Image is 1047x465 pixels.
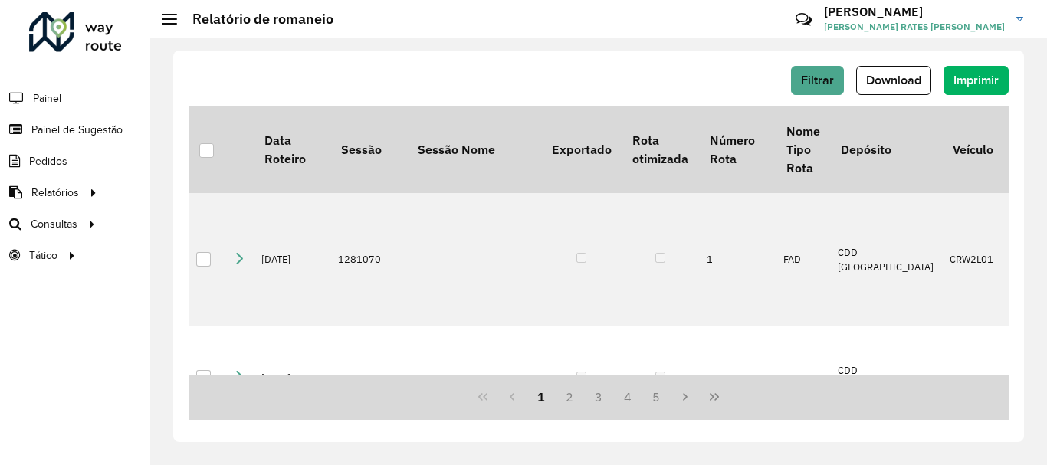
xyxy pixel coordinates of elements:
th: Veículo [942,106,1006,193]
span: Download [866,74,921,87]
td: FAD [776,193,830,326]
button: 5 [642,382,671,411]
h2: Relatório de romaneio [177,11,333,28]
td: FAD [776,326,830,430]
button: Download [856,66,931,95]
td: 1281070 [330,326,407,430]
td: CRW2L02 [942,326,1006,430]
td: [DATE] [254,326,330,430]
span: Imprimir [953,74,999,87]
td: 1281070 [330,193,407,326]
button: Next Page [671,382,700,411]
span: Pedidos [29,153,67,169]
th: Data Roteiro [254,106,330,193]
button: 1 [527,382,556,411]
th: Sessão Nome [407,106,541,193]
button: 2 [555,382,584,411]
a: Contato Rápido [787,3,820,36]
button: Filtrar [791,66,844,95]
span: [PERSON_NAME] RATES [PERSON_NAME] [824,20,1005,34]
td: [DATE] [254,193,330,326]
span: Consultas [31,216,77,232]
th: Depósito [830,106,942,193]
td: CDD [GEOGRAPHIC_DATA] [830,326,942,430]
th: Sessão [330,106,407,193]
td: 1 [699,193,776,326]
button: 4 [613,382,642,411]
th: Rota otimizada [622,106,698,193]
span: Painel [33,90,61,106]
span: Filtrar [801,74,834,87]
td: CDD [GEOGRAPHIC_DATA] [830,193,942,326]
td: 2 [699,326,776,430]
span: Tático [29,247,57,264]
span: Relatórios [31,185,79,201]
th: Exportado [541,106,622,193]
th: Nome Tipo Rota [776,106,830,193]
td: CRW2L01 [942,193,1006,326]
h3: [PERSON_NAME] [824,5,1005,19]
button: 3 [584,382,613,411]
button: Last Page [700,382,729,411]
button: Imprimir [944,66,1009,95]
span: Painel de Sugestão [31,122,123,138]
th: Número Rota [699,106,776,193]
